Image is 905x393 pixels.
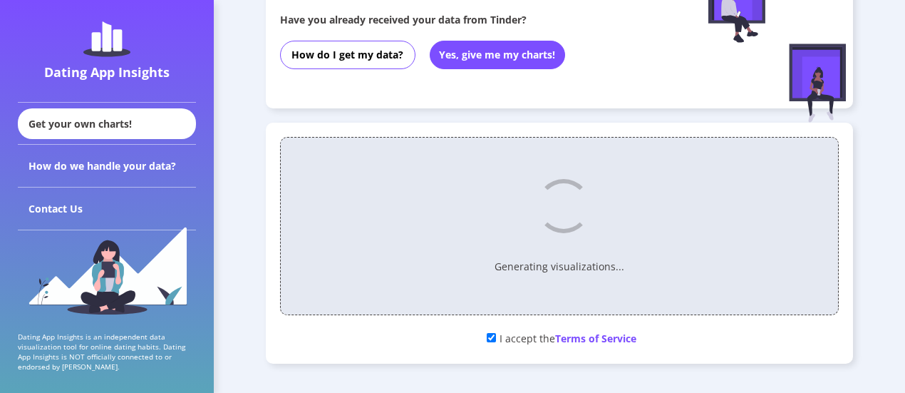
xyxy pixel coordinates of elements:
[430,41,565,69] button: Yes, give me my charts!
[495,260,624,273] p: Generating visualizations...
[18,145,196,188] div: How do we handle your data?
[18,332,196,372] p: Dating App Insights is an independent data visualization tool for online dating habits. Dating Ap...
[280,326,839,349] div: I accept the
[18,108,196,139] div: Get your own charts!
[789,44,846,123] img: female-figure-sitting.afd5d174.svg
[18,188,196,230] div: Contact Us
[280,13,671,26] div: Have you already received your data from Tinder?
[83,21,130,57] img: dating-app-insights-logo.5abe6921.svg
[21,63,192,81] div: Dating App Insights
[555,332,636,345] span: Terms of Service
[27,225,187,315] img: sidebar_girl.91b9467e.svg
[280,41,415,69] button: How do I get my data?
